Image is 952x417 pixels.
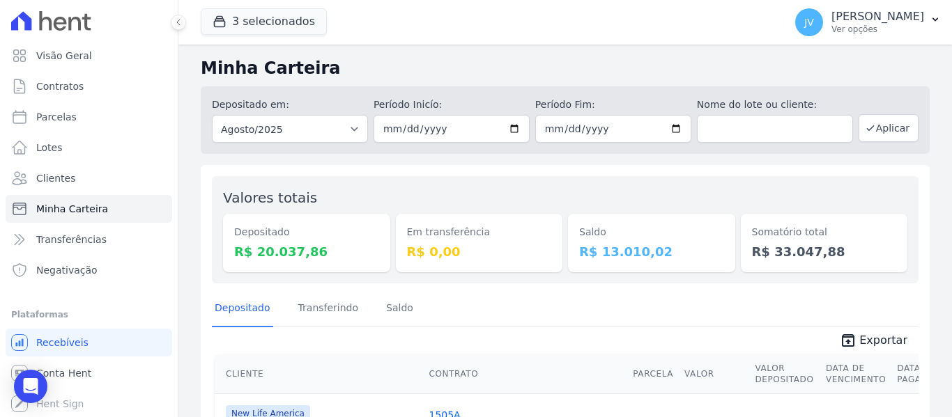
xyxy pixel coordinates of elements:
[579,225,724,239] dt: Saldo
[215,354,423,394] th: Cliente
[423,354,627,394] th: Contrato
[627,354,679,394] th: Parcela
[212,99,289,110] label: Depositado em:
[752,242,897,261] dd: R$ 33.047,88
[6,256,172,284] a: Negativação
[234,242,379,261] dd: R$ 20.037,86
[859,332,907,349] span: Exportar
[6,103,172,131] a: Parcelas
[14,370,47,403] div: Open Intercom Messenger
[749,354,820,394] th: Valor Depositado
[820,354,891,394] th: Data de Vencimento
[6,329,172,356] a: Recebíveis
[223,189,317,206] label: Valores totais
[831,10,924,24] p: [PERSON_NAME]
[383,291,416,327] a: Saldo
[201,56,930,81] h2: Minha Carteira
[36,366,91,380] span: Conta Hent
[784,3,952,42] button: JV [PERSON_NAME] Ver opções
[36,171,75,185] span: Clientes
[201,8,327,35] button: 3 selecionados
[36,49,92,63] span: Visão Geral
[36,336,89,349] span: Recebíveis
[535,97,691,112] label: Período Fim:
[36,202,108,216] span: Minha Carteira
[36,233,107,246] span: Transferências
[804,17,814,27] span: JV
[36,110,77,124] span: Parcelas
[840,332,857,349] i: unarchive
[697,97,853,112] label: Nome do lote ou cliente:
[36,79,84,93] span: Contratos
[6,195,172,223] a: Minha Carteira
[407,225,552,239] dt: Em transferência
[295,291,362,327] a: Transferindo
[374,97,530,112] label: Período Inicío:
[679,354,749,394] th: Valor
[6,72,172,100] a: Contratos
[6,42,172,70] a: Visão Geral
[407,242,552,261] dd: R$ 0,00
[859,114,919,142] button: Aplicar
[36,263,98,277] span: Negativação
[6,359,172,387] a: Conta Hent
[579,242,724,261] dd: R$ 13.010,02
[11,306,167,323] div: Plataformas
[212,291,273,327] a: Depositado
[6,164,172,192] a: Clientes
[6,226,172,253] a: Transferências
[829,332,919,352] a: unarchive Exportar
[36,141,63,155] span: Lotes
[6,134,172,162] a: Lotes
[752,225,897,239] dt: Somatório total
[831,24,924,35] p: Ver opções
[234,225,379,239] dt: Depositado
